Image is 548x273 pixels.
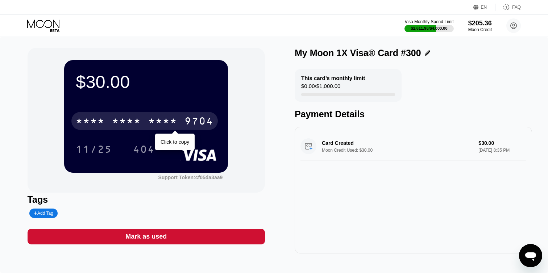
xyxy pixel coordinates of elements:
[468,27,492,32] div: Moon Credit
[133,144,155,156] div: 404
[512,5,521,10] div: FAQ
[76,72,216,92] div: $30.00
[404,19,453,24] div: Visa Monthly Spend Limit
[161,139,189,145] div: Click to copy
[468,20,492,32] div: $205.36Moon Credit
[76,144,112,156] div: 11/25
[404,19,453,32] div: Visa Monthly Spend Limit$2,611.96/$4,000.00
[301,75,365,81] div: This card’s monthly limit
[125,232,167,241] div: Mark as used
[128,140,160,158] div: 404
[28,229,265,244] div: Mark as used
[473,4,495,11] div: EN
[158,175,223,180] div: Support Token: cf05da3aa9
[495,4,521,11] div: FAQ
[158,175,223,180] div: Support Token:cf05da3aa9
[28,194,265,205] div: Tags
[34,211,53,216] div: Add Tag
[70,140,117,158] div: 11/25
[468,20,492,27] div: $205.36
[295,109,532,119] div: Payment Details
[29,209,58,218] div: Add Tag
[184,116,213,128] div: 9704
[411,26,448,30] div: $2,611.96 / $4,000.00
[295,48,421,58] div: My Moon 1X Visa® Card #300
[519,244,542,267] iframe: Кнопка, открывающая окно обмена сообщениями; идет разговор
[301,83,340,93] div: $0.00 / $1,000.00
[481,5,487,10] div: EN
